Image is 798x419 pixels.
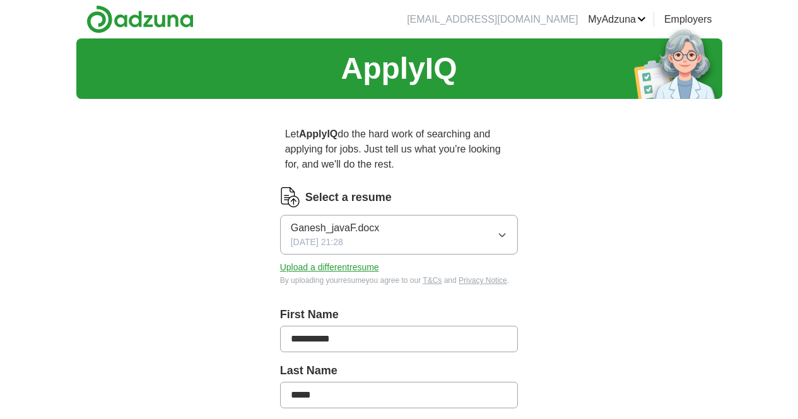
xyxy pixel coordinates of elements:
[280,306,519,323] label: First Name
[459,276,507,285] a: Privacy Notice
[280,187,300,207] img: CV Icon
[280,275,519,286] div: By uploading your resume you agree to our and .
[280,261,379,274] button: Upload a differentresume
[299,129,337,139] strong: ApplyIQ
[664,12,712,27] a: Employers
[280,215,519,255] button: Ganesh_javaF.docx[DATE] 21:28
[407,12,578,27] li: [EMAIL_ADDRESS][DOMAIN_NAME]
[341,46,457,91] h1: ApplyIQ
[423,276,442,285] a: T&Cs
[86,5,194,33] img: Adzuna logo
[291,221,380,236] span: Ganesh_javaF.docx
[588,12,646,27] a: MyAdzuna
[280,122,519,177] p: Let do the hard work of searching and applying for jobs. Just tell us what you're looking for, an...
[305,189,392,206] label: Select a resume
[291,236,343,249] span: [DATE] 21:28
[280,362,519,379] label: Last Name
